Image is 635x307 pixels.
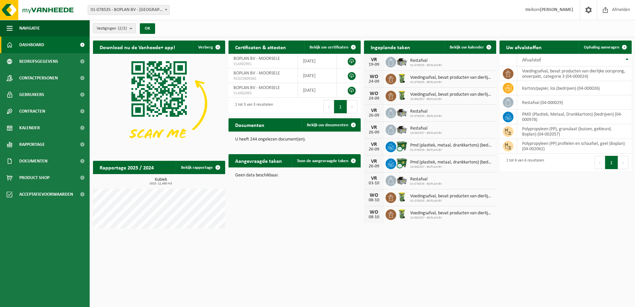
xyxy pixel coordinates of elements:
span: Voedingsafval, bevat producten van dierlijke oorsprong, onverpakt, categorie 3 [410,211,493,216]
span: 2025: 12,480 m3 [96,182,225,185]
td: voedingsafval, bevat producten van dierlijke oorsprong, onverpakt, categorie 3 (04-000024) [517,66,632,81]
td: [DATE] [298,68,337,83]
span: Contracten [19,103,45,120]
h2: Uw afvalstoffen [499,41,548,53]
div: WO [367,193,381,198]
img: WB-5000-GAL-GY-01 [396,107,408,118]
span: 01-078535 - BOPLAN BV [410,182,442,186]
h2: Documenten [228,118,271,131]
button: Verberg [193,41,225,54]
span: Pmd (plastiek, metaal, drankkartons) (bedrijven) [410,143,493,148]
button: OK [140,23,155,34]
span: VLA902992 [233,91,293,96]
td: [DATE] [298,83,337,98]
div: VR [367,159,381,164]
img: WB-0140-HPE-GN-50 [396,191,408,203]
span: Restafval [410,126,442,131]
span: Voedingsafval, bevat producten van dierlijke oorsprong, onverpakt, categorie 3 [410,194,493,199]
button: Previous [594,156,605,169]
span: Product Shop [19,169,49,186]
span: 01-078535 - BOPLAN BV [410,114,442,118]
td: polypropyleen (PP) profielen en schaafsel, geel (Boplan) (04-002062) [517,139,632,153]
div: 26-09 [367,147,381,152]
span: Documenten [19,153,47,169]
p: U heeft 244 ongelezen document(en). [235,137,354,142]
span: Bekijk uw kalender [450,45,484,50]
a: Toon de aangevraagde taken [292,154,360,167]
span: Bekijk uw certificaten [310,45,348,50]
button: Previous [323,100,334,113]
count: (2/2) [118,26,127,31]
p: Geen data beschikbaar. [235,173,354,178]
td: karton/papier, los (bedrijven) (04-000026) [517,81,632,95]
span: Afvalstof [522,57,541,63]
div: 1 tot 3 van 3 resultaten [232,99,273,114]
span: Rapportage [19,136,45,153]
img: WB-0140-HPE-GN-50 [396,73,408,84]
span: 01-078535 - BOPLAN BV [410,63,442,67]
td: restafval (04-000029) [517,95,632,110]
span: RED25009360 [233,76,293,81]
button: 1 [334,100,347,113]
span: 10-992357 - BOPLAN BV [410,97,493,101]
div: VR [367,125,381,130]
img: WB-0140-HPE-GN-50 [396,208,408,220]
span: Bekijk uw documenten [307,123,348,127]
img: WB-5000-GAL-GY-01 [396,174,408,186]
h2: Ingeplande taken [364,41,417,53]
span: 01-078535 - BOPLAN BV [410,80,493,84]
span: Voedingsafval, bevat producten van dierlijke oorsprong, onverpakt, categorie 3 [410,75,493,80]
span: Dashboard [19,37,44,53]
h2: Certificaten & attesten [228,41,293,53]
h3: Kubiek [96,177,225,185]
td: PMD (Plastiek, Metaal, Drankkartons) (bedrijven) (04-000978) [517,110,632,124]
div: 19-09 [367,62,381,67]
span: Voedingsafval, bevat producten van dierlijke oorsprong, onverpakt, categorie 3 [410,92,493,97]
span: Acceptatievoorwaarden [19,186,73,203]
div: 1 tot 6 van 6 resultaten [503,155,544,170]
img: WB-0140-HPE-GN-50 [396,90,408,101]
h2: Download nu de Vanheede+ app! [93,41,182,53]
div: 26-09 [367,113,381,118]
div: WO [367,74,381,79]
span: 10-992357 - BOPLAN BV [410,216,493,220]
a: Bekijk uw certificaten [304,41,360,54]
span: Verberg [198,45,213,50]
button: Vestigingen(2/2) [93,23,136,33]
span: Contactpersonen [19,70,58,86]
a: Bekijk uw documenten [302,118,360,132]
div: 24-09 [367,96,381,101]
img: Download de VHEPlus App [93,54,225,153]
span: Bedrijfsgegevens [19,53,58,70]
button: Next [618,156,628,169]
span: 01-078535 - BOPLAN BV - MOORSELE [88,5,170,15]
span: Vestigingen [97,24,127,34]
span: 10-992357 - BOPLAN BV [410,165,493,169]
span: Restafval [410,177,442,182]
div: VR [367,176,381,181]
td: polypropyleen (PP), granulaat (buizen, gekleurd, Boplan) (04-002057) [517,124,632,139]
span: 01-078535 - BOPLAN BV [410,199,493,203]
div: 08-10 [367,215,381,220]
span: Navigatie [19,20,40,37]
td: [DATE] [298,54,337,68]
div: VR [367,57,381,62]
a: Bekijk rapportage [176,161,225,174]
div: 03-10 [367,181,381,186]
button: Next [347,100,357,113]
strong: [PERSON_NAME] [540,7,573,12]
span: Kalender [19,120,40,136]
span: Ophaling aanvragen [584,45,619,50]
div: WO [367,210,381,215]
img: WB-1100-CU [396,157,408,169]
div: WO [367,91,381,96]
img: WB-5000-GAL-GY-01 [396,56,408,67]
a: Ophaling aanvragen [579,41,631,54]
span: Toon de aangevraagde taken [297,159,348,163]
span: Gebruikers [19,86,44,103]
span: 01-078535 - BOPLAN BV - MOORSELE [88,5,169,15]
div: 08-10 [367,198,381,203]
span: BOPLAN BV - MOORSELE [233,71,280,76]
span: BOPLAN BV - MOORSELE [233,56,280,61]
div: VR [367,142,381,147]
